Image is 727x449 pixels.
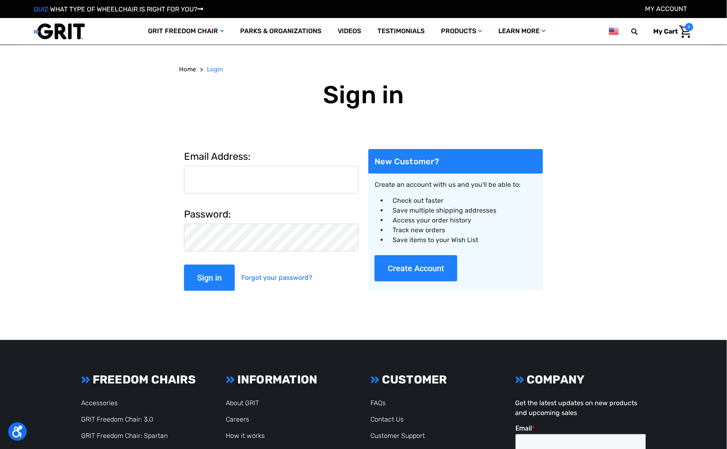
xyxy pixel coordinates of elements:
a: Home [179,65,196,74]
a: Learn More [491,18,554,45]
a: Parks & Organizations [232,18,329,45]
a: Accessories [81,399,118,407]
a: GRIT Freedom Chair [140,18,232,45]
label: Password: [184,207,359,222]
span: Login [207,66,223,73]
li: Save items to your Wish List [388,235,537,245]
a: Customer Support [371,432,425,440]
label: Email Address: [184,149,359,164]
a: Cart with 0 items [647,23,693,40]
a: GRIT Freedom Chair: Spartan [81,432,168,440]
li: Save multiple shipping addresses [388,206,537,215]
a: Create Account [375,267,457,275]
a: FAQs [371,399,386,407]
span: Home [179,66,196,73]
a: Login [207,65,223,74]
h2: New Customer? [368,149,543,174]
span: My Cart [654,27,678,35]
img: GRIT All-Terrain Wheelchair and Mobility Equipment [34,23,85,40]
a: Videos [329,18,370,45]
a: Products [433,18,491,45]
img: Cart [679,25,691,38]
button: Create Account [375,255,457,281]
li: Access your order history [388,215,537,225]
h3: CUSTOMER [371,373,501,387]
a: GRIT Freedom Chair: 3.0 [81,415,153,423]
input: Sign in [184,265,235,291]
input: Search [635,23,647,40]
img: us.png [609,26,619,36]
a: About GRIT [226,399,259,407]
nav: Breadcrumb [179,65,548,74]
li: Track new orders [388,225,537,235]
a: QUIZ:WHAT TYPE OF WHEELCHAIR IS RIGHT FOR YOU? [34,5,203,13]
h1: Sign in [179,80,548,110]
a: Contact Us [371,415,404,423]
h3: FREEDOM CHAIRS [81,373,211,387]
span: 0 [685,23,693,31]
p: Get the latest updates on new products and upcoming sales [516,398,646,418]
li: Check out faster [388,196,537,206]
a: Account [645,5,687,13]
a: Careers [226,415,250,423]
a: Forgot your password? [241,265,312,291]
span: QUIZ: [34,5,50,13]
a: Testimonials [370,18,433,45]
a: How it works [226,432,265,440]
p: Create an account with us and you'll be able to: [375,180,537,190]
h3: COMPANY [516,373,646,387]
h3: INFORMATION [226,373,357,387]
